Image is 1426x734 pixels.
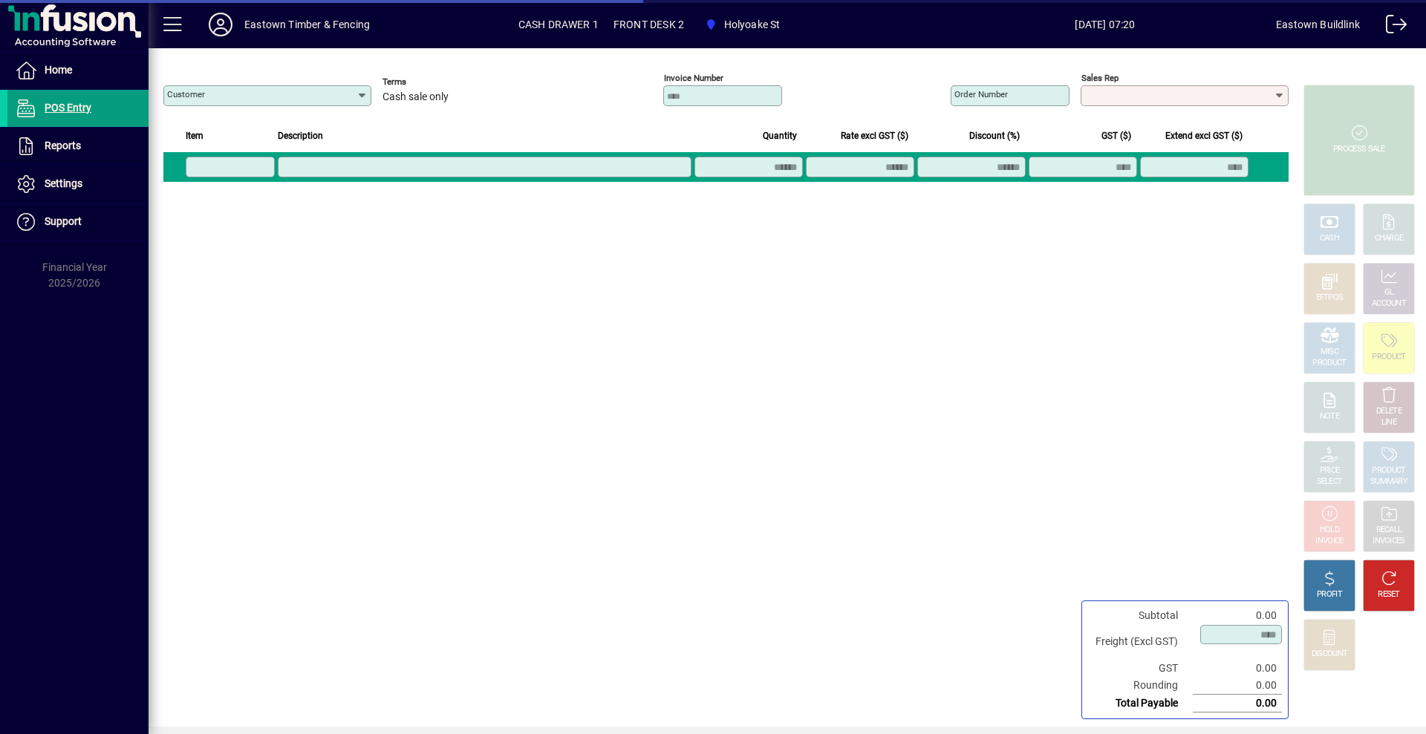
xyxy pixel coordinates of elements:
span: GST ($) [1101,128,1131,144]
div: PRICE [1320,465,1340,476]
div: DISCOUNT [1312,649,1347,660]
div: INVOICES [1373,536,1404,547]
span: POS Entry [45,102,91,114]
div: GL [1384,287,1394,298]
a: Support [7,203,149,240]
td: Rounding [1088,677,1193,695]
div: PRODUCT [1372,465,1405,476]
div: PRODUCT [1312,358,1346,369]
span: [DATE] 07:20 [934,13,1276,36]
span: Description [278,128,323,144]
td: 0.00 [1193,660,1282,677]
div: CHARGE [1375,233,1404,244]
span: Holyoake St [724,13,781,36]
td: 0.00 [1193,607,1282,624]
div: Eastown Buildlink [1276,13,1360,36]
mat-label: Order number [954,89,1008,99]
div: ACCOUNT [1372,298,1406,309]
div: RESET [1378,589,1400,600]
span: FRONT DESK 2 [613,13,684,36]
mat-label: Invoice number [664,73,723,83]
span: Settings [45,177,82,189]
span: Terms [382,77,472,87]
a: Logout [1375,3,1407,51]
div: CASH [1320,233,1339,244]
div: MISC [1321,347,1338,358]
div: SUMMARY [1370,476,1407,488]
div: INVOICE [1315,536,1343,547]
div: PROFIT [1317,589,1342,600]
span: CASH DRAWER 1 [518,13,599,36]
span: Quantity [763,128,797,144]
a: Reports [7,128,149,165]
span: Reports [45,140,81,151]
span: Home [45,64,72,76]
div: PROCESS SALE [1333,144,1385,155]
div: LINE [1381,417,1396,428]
span: Rate excl GST ($) [841,128,908,144]
td: Subtotal [1088,607,1193,624]
td: 0.00 [1193,677,1282,695]
div: DELETE [1376,406,1401,417]
span: Item [186,128,204,144]
td: Total Payable [1088,695,1193,712]
span: Cash sale only [382,91,449,103]
a: Settings [7,166,149,203]
mat-label: Customer [167,89,205,99]
a: Home [7,52,149,89]
div: Eastown Timber & Fencing [244,13,370,36]
div: NOTE [1320,411,1339,422]
div: EFTPOS [1316,292,1344,304]
span: Support [45,215,82,227]
div: SELECT [1317,476,1343,488]
div: PRODUCT [1372,352,1405,363]
td: GST [1088,660,1193,677]
div: HOLD [1320,525,1339,536]
td: 0.00 [1193,695,1282,712]
span: Holyoake St [699,11,786,38]
span: Extend excl GST ($) [1165,128,1243,144]
mat-label: Sales rep [1081,73,1119,83]
div: RECALL [1376,525,1402,536]
span: Discount (%) [969,128,1020,144]
button: Profile [197,11,244,38]
td: Freight (Excl GST) [1088,624,1193,660]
